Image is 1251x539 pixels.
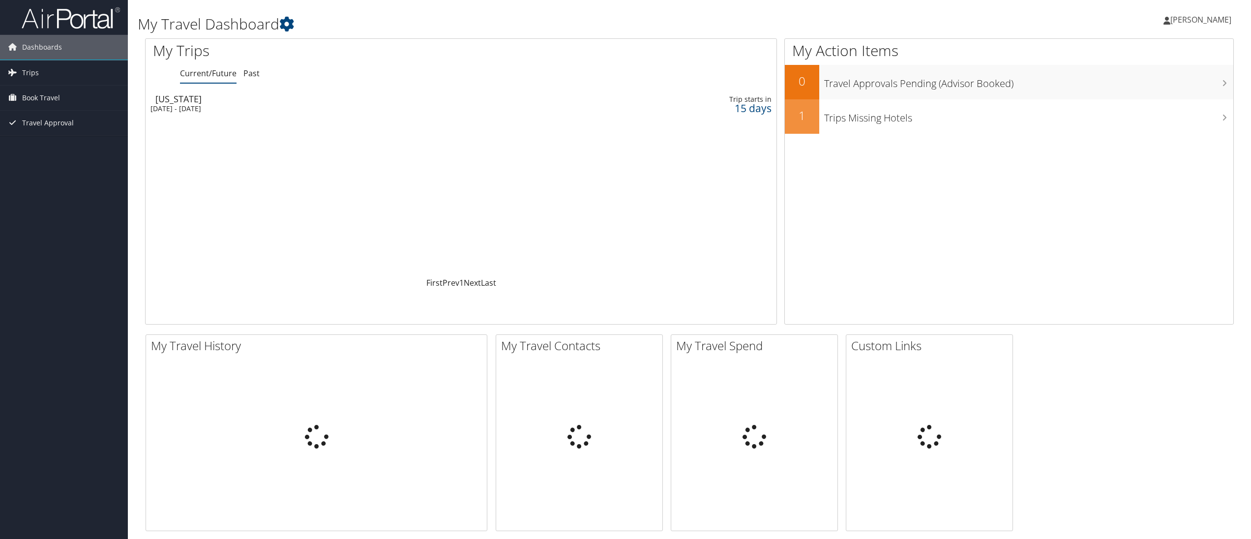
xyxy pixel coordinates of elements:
[426,277,443,288] a: First
[501,337,662,354] h2: My Travel Contacts
[138,14,873,34] h1: My Travel Dashboard
[180,68,237,79] a: Current/Future
[153,40,506,61] h1: My Trips
[22,6,120,30] img: airportal-logo.png
[22,60,39,85] span: Trips
[676,337,837,354] h2: My Travel Spend
[851,337,1013,354] h2: Custom Links
[785,40,1233,61] h1: My Action Items
[243,68,260,79] a: Past
[785,65,1233,99] a: 0Travel Approvals Pending (Advisor Booked)
[22,35,62,60] span: Dashboards
[785,73,819,90] h2: 0
[785,99,1233,134] a: 1Trips Missing Hotels
[625,95,772,104] div: Trip starts in
[1163,5,1241,34] a: [PERSON_NAME]
[785,107,819,124] h2: 1
[151,337,487,354] h2: My Travel History
[625,104,772,113] div: 15 days
[464,277,481,288] a: Next
[824,106,1233,125] h3: Trips Missing Hotels
[155,94,535,103] div: [US_STATE]
[443,277,459,288] a: Prev
[459,277,464,288] a: 1
[150,104,530,113] div: [DATE] - [DATE]
[1170,14,1231,25] span: [PERSON_NAME]
[824,72,1233,90] h3: Travel Approvals Pending (Advisor Booked)
[22,86,60,110] span: Book Travel
[481,277,496,288] a: Last
[22,111,74,135] span: Travel Approval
